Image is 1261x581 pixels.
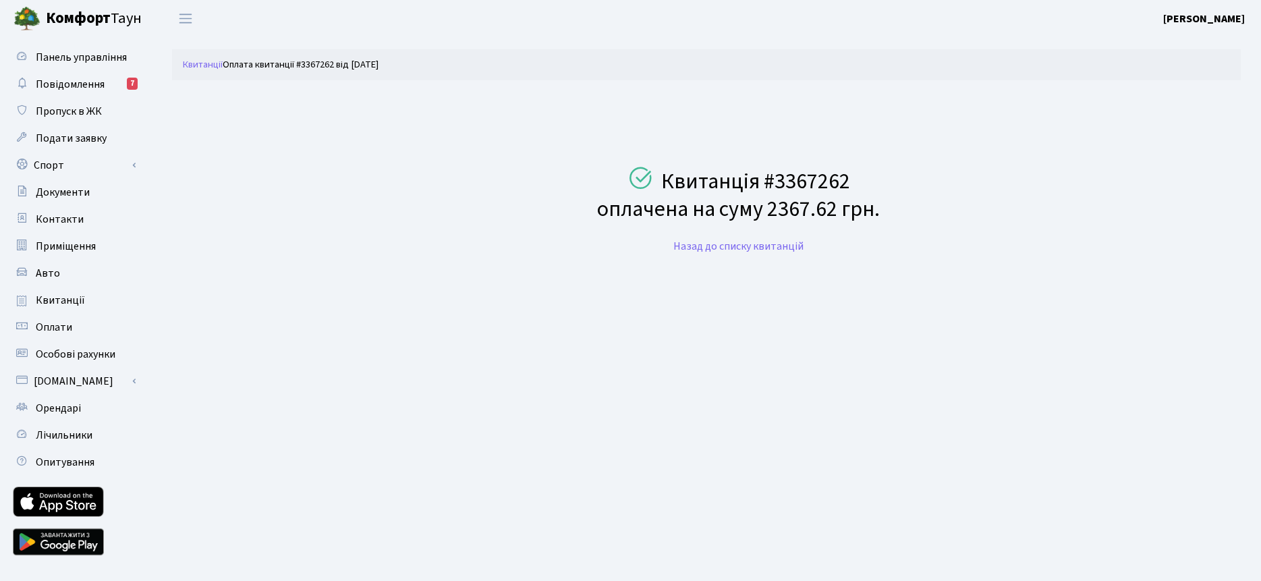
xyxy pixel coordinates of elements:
[597,166,880,225] h2: Квитанція #3367262 оплачена на суму 2367.62 грн.
[36,131,107,146] span: Подати заявку
[127,78,138,90] div: 7
[7,341,142,368] a: Особові рахунки
[36,212,84,227] span: Контакти
[169,7,202,30] button: Переключити навігацію
[36,266,60,281] span: Авто
[7,368,142,395] a: [DOMAIN_NAME]
[36,293,85,308] span: Квитанції
[7,98,142,125] a: Пропуск в ЖК
[36,455,94,470] span: Опитування
[36,239,96,254] span: Приміщення
[7,314,142,341] a: Оплати
[7,395,142,422] a: Орендарі
[7,287,142,314] a: Квитанції
[7,71,142,98] a: Повідомлення7
[7,179,142,206] a: Документи
[183,57,223,72] a: Квитанції
[7,422,142,449] a: Лічильники
[46,7,111,29] b: Комфорт
[36,347,115,362] span: Особові рахунки
[7,152,142,179] a: Спорт
[36,50,127,65] span: Панель управління
[36,77,105,92] span: Повідомлення
[1163,11,1245,26] b: [PERSON_NAME]
[7,206,142,233] a: Контакти
[7,260,142,287] a: Авто
[673,239,804,254] a: Назад до списку квитанцій
[46,7,142,30] span: Таун
[7,449,142,476] a: Опитування
[7,233,142,260] a: Приміщення
[1163,11,1245,27] a: [PERSON_NAME]
[36,401,81,416] span: Орендарі
[36,104,102,119] span: Пропуск в ЖК
[7,125,142,152] a: Подати заявку
[13,5,40,32] img: logo.png
[36,320,72,335] span: Оплати
[36,428,92,443] span: Лічильники
[7,44,142,71] a: Панель управління
[223,57,379,72] li: Оплата квитанції #3367262 від [DATE]
[36,185,90,200] span: Документи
